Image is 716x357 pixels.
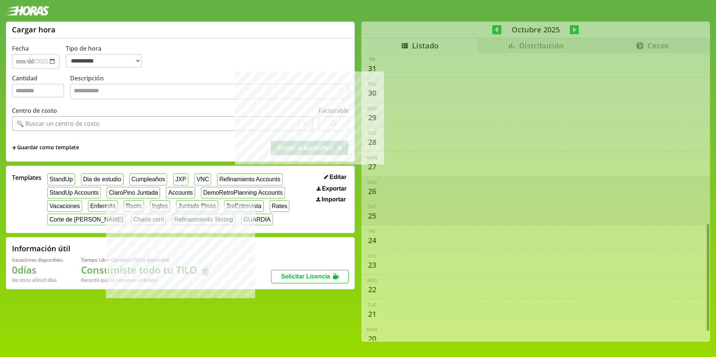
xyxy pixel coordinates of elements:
[12,84,64,98] input: Cantidad
[172,214,235,225] button: Refinanmiento Testing
[281,273,330,280] span: Solicitar Licencia
[217,173,282,185] button: Refinamiento Accounts
[314,185,349,192] button: Exportar
[330,174,346,181] span: Editar
[131,214,166,225] button: Charla conf
[12,44,29,52] label: Fecha
[241,214,273,225] button: GUARDIA
[47,187,101,198] button: StandUp Accounts
[88,200,118,212] button: Enfermita
[47,214,125,225] button: Corte de [PERSON_NAME]
[12,106,57,115] label: Centro de costo
[129,173,167,185] button: Cumpleaños
[6,6,49,16] img: logotipo
[201,187,285,198] button: DemoRetroPlanning Accounts
[81,263,211,277] h1: Consumiste todo tu TiLO 🍵
[81,173,123,185] button: Dia de estudio
[270,200,289,212] button: Rates
[144,277,157,283] b: Enero
[12,256,63,263] div: Vacaciones disponibles
[321,196,346,203] span: Importar
[70,84,349,99] textarea: Descripción
[271,270,349,283] button: Solicitar Licencia
[47,200,82,212] button: Vacaciones
[318,106,349,115] label: Facturable
[322,185,346,192] span: Exportar
[173,173,188,185] button: JXP
[12,173,41,182] span: Templates
[12,144,79,152] span: +Guardar como template
[70,74,349,101] label: Descripción
[12,74,70,101] label: Cantidad
[81,277,211,283] div: Recordá que se renuevan en
[12,144,16,152] span: +
[124,200,144,212] button: Roots
[16,119,100,128] div: 🔍 Buscar un centro de costo
[12,243,70,254] h2: Información útil
[107,187,160,198] button: ClaroPino Juntada
[81,256,211,263] div: Tiempo Libre Optativo (TiLO) disponible
[12,263,63,277] h1: 0 días
[322,173,349,181] button: Editar
[66,44,148,69] label: Tipo de hora
[47,173,75,185] button: StandUp
[194,173,211,185] button: VNC
[224,200,264,212] button: 3raEntrevista
[12,25,56,35] h1: Cargar hora
[176,200,218,212] button: Juntada Pinas
[150,200,170,212] button: Ingles
[12,277,63,283] div: De otros años: 0 días
[166,187,195,198] button: Accounts
[66,54,142,68] select: Tipo de hora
